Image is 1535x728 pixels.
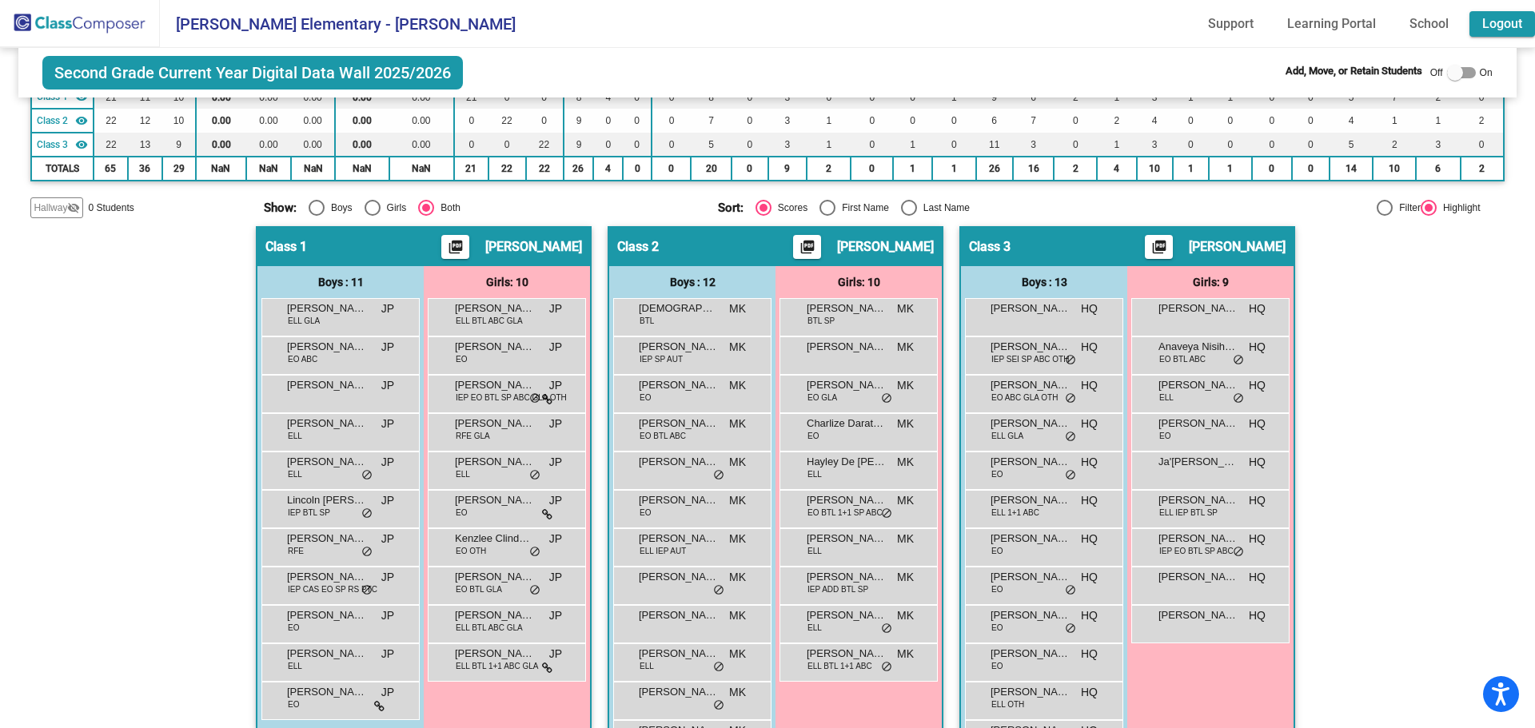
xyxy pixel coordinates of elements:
[488,109,526,133] td: 22
[652,157,691,181] td: 0
[1249,454,1266,471] span: HQ
[162,157,195,181] td: 29
[932,133,976,157] td: 0
[291,157,334,181] td: NaN
[639,416,719,432] span: [PERSON_NAME]
[1159,507,1218,519] span: ELL IEP BTL SP
[288,353,317,365] span: EO ABC
[793,235,821,259] button: Print Students Details
[264,201,297,215] span: Show:
[652,133,691,157] td: 0
[640,507,651,519] span: EO
[75,138,88,151] mat-icon: visibility
[1065,469,1076,482] span: do_not_disturb_alt
[1081,416,1098,432] span: HQ
[1150,239,1169,261] mat-icon: picture_as_pdf
[526,133,564,157] td: 22
[1159,353,1206,365] span: EO BTL ABC
[976,133,1013,157] td: 11
[88,201,134,215] span: 0 Students
[1173,109,1210,133] td: 0
[1249,377,1266,394] span: HQ
[1081,569,1098,586] span: HQ
[807,569,887,585] span: [PERSON_NAME]
[288,315,320,327] span: ELL GLA
[1065,392,1076,405] span: do_not_disturb_alt
[1195,11,1266,37] a: Support
[1209,133,1252,157] td: 0
[1416,133,1460,157] td: 3
[1158,377,1238,393] span: [PERSON_NAME]
[617,239,659,255] span: Class 2
[246,133,292,157] td: 0.00
[917,201,970,215] div: Last Name
[1173,133,1210,157] td: 0
[837,239,934,255] span: [PERSON_NAME]
[807,468,822,480] span: ELL
[529,469,540,482] span: do_not_disturb_alt
[897,377,914,394] span: MK
[639,339,719,355] span: [PERSON_NAME]
[361,469,373,482] span: do_not_disturb_alt
[265,239,307,255] span: Class 1
[335,133,389,157] td: 0.00
[932,109,976,133] td: 0
[1137,133,1173,157] td: 3
[1127,266,1294,298] div: Girls: 9
[287,454,367,470] span: [PERSON_NAME]
[1137,109,1173,133] td: 4
[991,545,1003,557] span: EO
[1013,133,1055,157] td: 3
[455,300,535,316] span: [PERSON_NAME]
[94,133,127,157] td: 22
[1013,109,1055,133] td: 7
[640,353,683,365] span: IEP SP AUT
[1292,133,1330,157] td: 0
[455,377,535,393] span: [PERSON_NAME]
[488,157,526,181] td: 22
[454,133,488,157] td: 0
[775,266,942,298] div: Girls: 10
[691,109,732,133] td: 7
[897,531,914,547] span: MK
[1416,157,1460,181] td: 6
[381,569,394,586] span: JP
[549,416,562,432] span: JP
[288,430,302,442] span: ELL
[564,133,594,157] td: 9
[798,239,817,261] mat-icon: picture_as_pdf
[729,531,746,547] span: MK
[67,201,80,214] mat-icon: visibility_off
[549,492,562,509] span: JP
[455,416,535,432] span: [PERSON_NAME]
[456,468,470,480] span: ELL
[288,545,304,557] span: RFE
[1081,492,1098,509] span: HQ
[991,416,1071,432] span: [PERSON_NAME]
[729,300,746,317] span: MK
[389,133,454,157] td: 0.00
[652,109,691,133] td: 0
[287,416,367,432] span: [PERSON_NAME]
[1097,109,1137,133] td: 2
[455,569,535,585] span: [PERSON_NAME]
[991,569,1071,585] span: [PERSON_NAME]
[807,392,837,404] span: EO GLA
[287,300,367,316] span: [PERSON_NAME]
[1145,235,1173,259] button: Print Students Details
[1081,300,1098,317] span: HQ
[264,200,706,216] mat-radio-group: Select an option
[381,300,394,317] span: JP
[718,200,1160,216] mat-radio-group: Select an option
[288,468,302,480] span: ELL
[976,157,1013,181] td: 26
[897,339,914,356] span: MK
[1393,201,1421,215] div: Filter
[640,315,654,327] span: BTL
[1209,109,1252,133] td: 0
[991,392,1058,404] span: EO ABC GLA OTH
[807,416,887,432] span: Charlize Darathep
[389,109,454,133] td: 0.00
[729,454,746,471] span: MK
[456,430,490,442] span: RFE GLA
